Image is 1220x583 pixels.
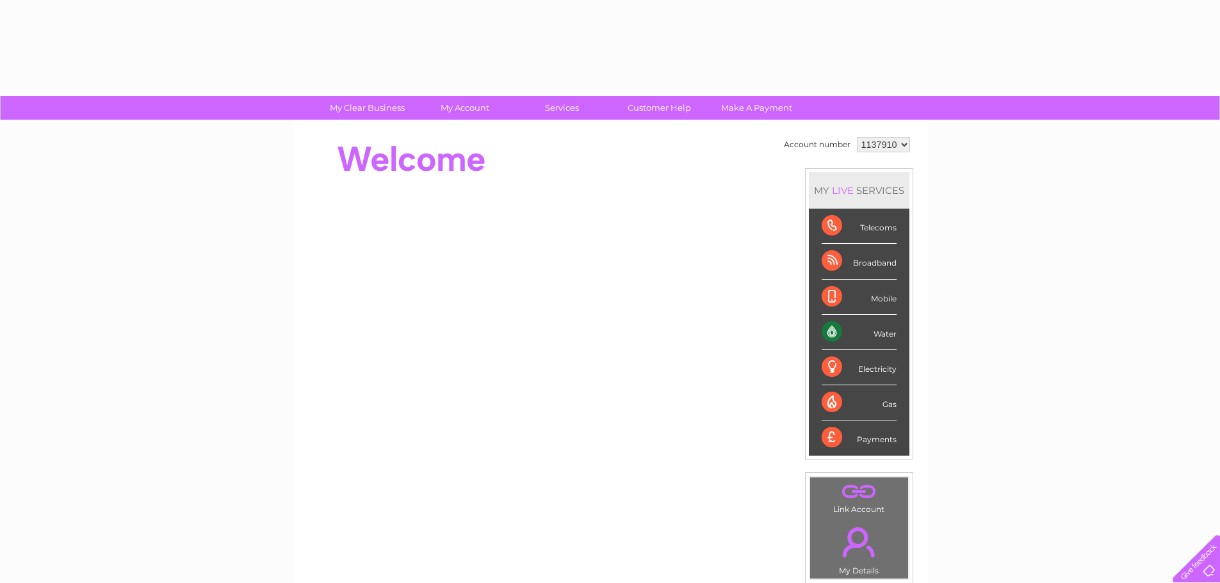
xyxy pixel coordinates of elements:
[809,477,909,517] td: Link Account
[781,134,854,156] td: Account number
[822,280,897,315] div: Mobile
[412,96,517,120] a: My Account
[822,209,897,244] div: Telecoms
[822,350,897,385] div: Electricity
[822,244,897,279] div: Broadband
[822,385,897,420] div: Gas
[822,315,897,350] div: Water
[509,96,615,120] a: Services
[809,172,909,209] div: MY SERVICES
[704,96,809,120] a: Make A Payment
[822,420,897,455] div: Payments
[813,520,905,564] a: .
[813,481,905,503] a: .
[829,184,856,196] div: LIVE
[809,516,909,579] td: My Details
[314,96,420,120] a: My Clear Business
[606,96,712,120] a: Customer Help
